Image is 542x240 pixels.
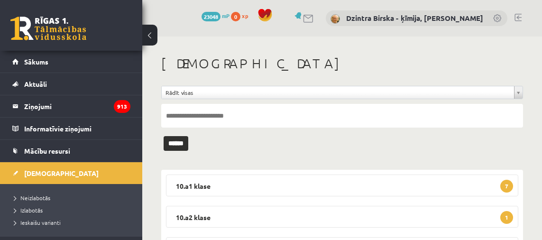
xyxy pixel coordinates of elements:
span: Mācību resursi [24,147,70,155]
a: 23048 mP [202,12,230,19]
span: Rādīt visas [165,86,510,99]
a: Informatīvie ziņojumi [12,118,130,139]
img: Dzintra Birska - ķīmija, ķīmija II [331,14,340,24]
span: Ieskaišu varianti [14,219,61,226]
span: Izlabotās [14,206,43,214]
span: xp [242,12,248,19]
a: Sākums [12,51,130,73]
span: mP [222,12,230,19]
a: Aktuāli [12,73,130,95]
legend: 10.a1 klase [166,175,518,196]
span: 1 [500,211,513,224]
a: Ieskaišu varianti [14,218,133,227]
h1: [DEMOGRAPHIC_DATA] [161,55,523,72]
a: Izlabotās [14,206,133,214]
span: [DEMOGRAPHIC_DATA] [24,169,99,177]
a: Ziņojumi913 [12,95,130,117]
legend: Informatīvie ziņojumi [24,118,130,139]
span: 23048 [202,12,220,21]
a: Dzintra Birska - ķīmija, [PERSON_NAME] [346,13,483,23]
span: Sākums [24,57,48,66]
a: Rādīt visas [162,86,523,99]
a: [DEMOGRAPHIC_DATA] [12,162,130,184]
legend: 10.a2 klase [166,206,518,228]
span: 7 [500,180,513,193]
a: Neizlabotās [14,194,133,202]
i: 913 [114,100,130,113]
a: Mācību resursi [12,140,130,162]
legend: Ziņojumi [24,95,130,117]
span: 0 [231,12,240,21]
span: Aktuāli [24,80,47,88]
a: 0 xp [231,12,253,19]
a: Rīgas 1. Tālmācības vidusskola [10,17,86,40]
span: Neizlabotās [14,194,50,202]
